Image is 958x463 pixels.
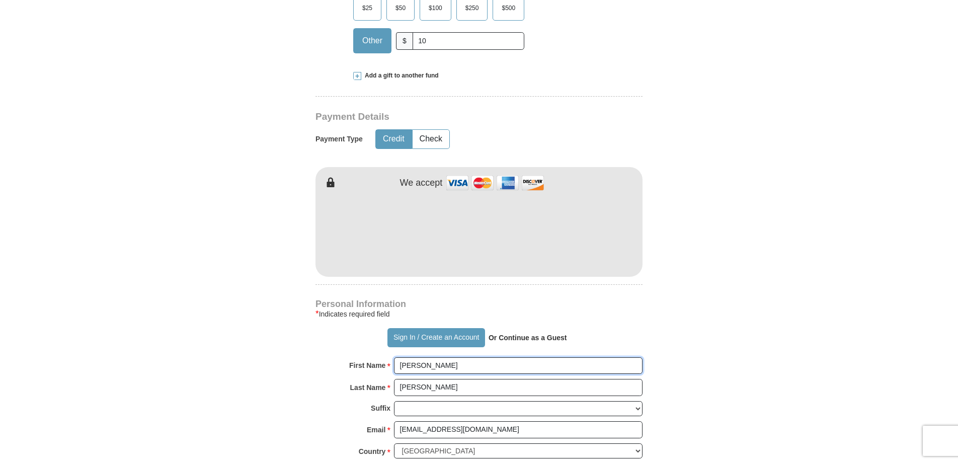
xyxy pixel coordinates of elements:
[497,1,520,16] span: $500
[315,135,363,143] h5: Payment Type
[396,32,413,50] span: $
[315,300,643,308] h4: Personal Information
[460,1,484,16] span: $250
[489,334,567,342] strong: Or Continue as a Guest
[315,111,572,123] h3: Payment Details
[350,380,386,395] strong: Last Name
[400,178,443,189] h4: We accept
[359,444,386,458] strong: Country
[315,308,643,320] div: Indicates required field
[349,358,385,372] strong: First Name
[357,33,387,48] span: Other
[413,130,449,148] button: Check
[387,328,485,347] button: Sign In / Create an Account
[361,71,439,80] span: Add a gift to another fund
[424,1,447,16] span: $100
[367,423,385,437] strong: Email
[445,172,545,194] img: credit cards accepted
[390,1,411,16] span: $50
[413,32,524,50] input: Other Amount
[376,130,412,148] button: Credit
[357,1,377,16] span: $25
[371,401,390,415] strong: Suffix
